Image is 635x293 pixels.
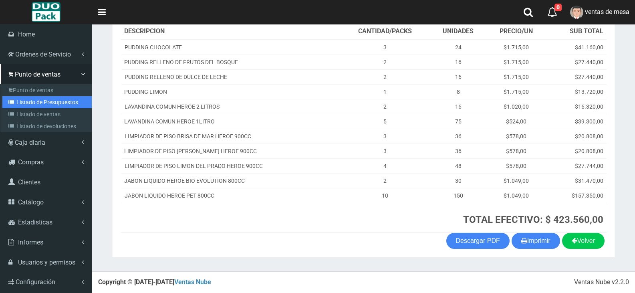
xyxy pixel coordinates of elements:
[121,24,340,40] th: DESCRIPCION
[18,158,44,166] span: Compras
[340,114,430,129] td: 5
[430,143,486,158] td: 36
[430,24,486,40] th: UNIDADES
[121,188,340,203] td: JABON LIQUIDO HEROE PET 800CC
[486,188,546,203] td: $1.049,00
[121,158,340,173] td: LIMPIADOR DE PISO LIMON DEL PRADO HEROE 900CC
[121,69,340,84] td: PUDDING RELLENO DE DULCE DE LECHE
[18,218,52,226] span: Estadisticas
[2,96,92,108] a: Listado de Presupuestos
[15,139,45,146] span: Caja diaria
[18,259,75,266] span: Usuarios y permisos
[546,188,607,203] td: $157.350,00
[340,40,430,55] td: 3
[463,214,603,225] strong: TOTAL EFECTIVO: $ 423.560,00
[340,69,430,84] td: 2
[562,233,605,249] a: Volver
[546,99,607,114] td: $16.320,00
[174,278,211,286] a: Ventas Nube
[121,99,340,114] td: LAVANDINA COMUN HEROE 2 LITROS
[121,114,340,129] td: LAVANDINA COMUN HEROE 1LITRO
[486,173,546,188] td: $1.049,00
[546,129,607,143] td: $20.808,00
[430,99,486,114] td: 16
[546,55,607,69] td: $27.440,00
[340,129,430,143] td: 3
[430,129,486,143] td: 36
[546,24,607,40] th: SUB TOTAL
[430,188,486,203] td: 150
[486,129,546,143] td: $578,00
[486,114,546,129] td: $524,00
[430,114,486,129] td: 75
[340,99,430,114] td: 2
[340,143,430,158] td: 3
[2,120,92,132] a: Listado de devoluciones
[554,4,562,11] span: 0
[486,158,546,173] td: $578,00
[570,6,583,19] img: User Image
[340,188,430,203] td: 10
[121,173,340,188] td: JABON LIQUIDO HEROE BIO EVOLUTION 800CC
[18,198,44,206] span: Catálogo
[430,84,486,99] td: 8
[340,84,430,99] td: 1
[18,30,35,38] span: Home
[121,129,340,143] td: LIMPIADOR DE PISO BRISA DE MAR HEROE 900CC
[546,40,607,55] td: $41.160,00
[32,2,60,22] img: Logo grande
[121,55,340,69] td: PUDDING RELLENO DE FRUTOS DEL BOSQUE
[546,114,607,129] td: $39.300,00
[546,69,607,84] td: $27.440,00
[340,173,430,188] td: 2
[546,173,607,188] td: $31.470,00
[2,108,92,120] a: Listado de ventas
[430,40,486,55] td: 24
[430,55,486,69] td: 16
[121,84,340,99] td: PUDDING LIMON
[585,8,629,16] span: ventas de mesa
[486,84,546,99] td: $1.715,00
[486,69,546,84] td: $1.715,00
[15,71,60,78] span: Punto de ventas
[446,233,510,249] a: Descargar PDF
[121,40,340,55] td: PUDDING CHOCOLATE
[486,24,546,40] th: PRECIO/UN
[486,40,546,55] td: $1.715,00
[486,143,546,158] td: $578,00
[98,278,211,286] strong: Copyright © [DATE]-[DATE]
[15,51,71,58] span: Ordenes de Servicio
[340,24,430,40] th: CANTIDAD/PACKS
[546,158,607,173] td: $27.744,00
[340,158,430,173] td: 4
[546,143,607,158] td: $20.808,00
[574,278,629,287] div: Ventas Nube v2.2.0
[486,55,546,69] td: $1.715,00
[512,233,560,249] button: Imprimir
[430,69,486,84] td: 16
[430,173,486,188] td: 30
[2,84,92,96] a: Punto de ventas
[18,178,40,186] span: Clientes
[18,238,43,246] span: Informes
[340,55,430,69] td: 2
[430,158,486,173] td: 48
[486,99,546,114] td: $1.020,00
[121,143,340,158] td: LIMPIADOR DE PISO [PERSON_NAME] HEROE 900CC
[546,84,607,99] td: $13.720,00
